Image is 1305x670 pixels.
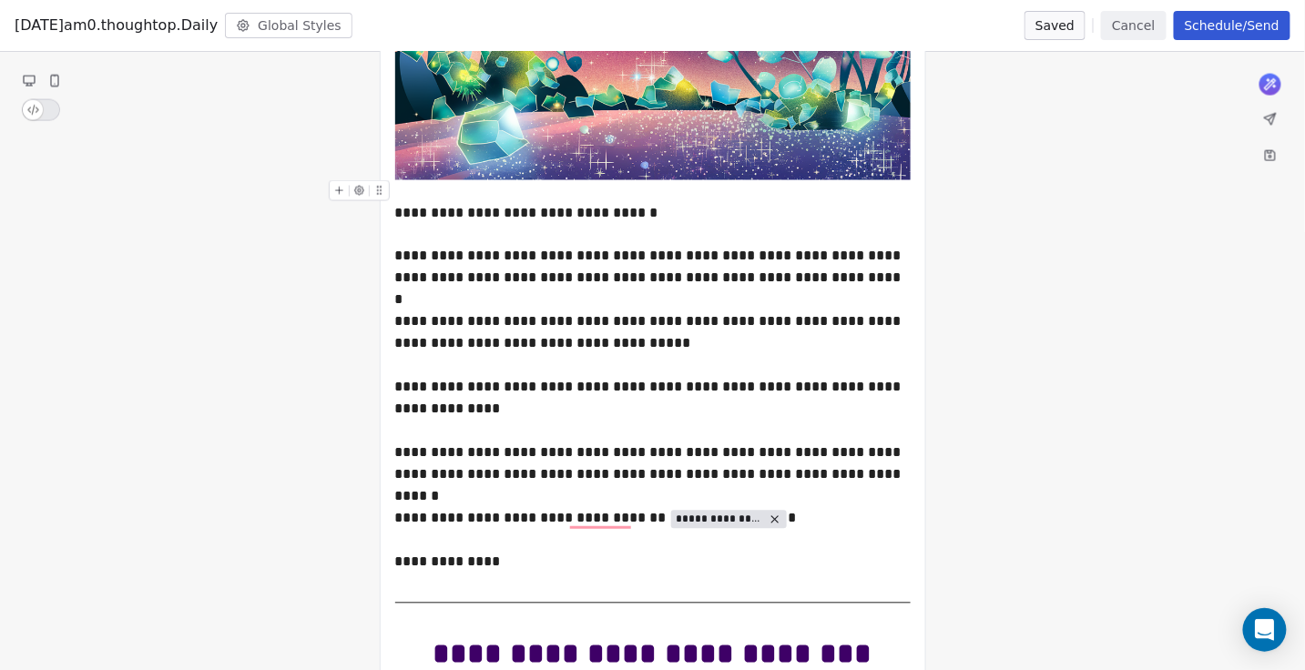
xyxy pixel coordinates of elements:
[1101,11,1166,40] button: Cancel
[225,13,352,38] button: Global Styles
[1025,11,1086,40] button: Saved
[15,15,218,36] span: [DATE]am0.thoughtop.Daily
[1243,608,1287,652] div: Open Intercom Messenger
[1174,11,1290,40] button: Schedule/Send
